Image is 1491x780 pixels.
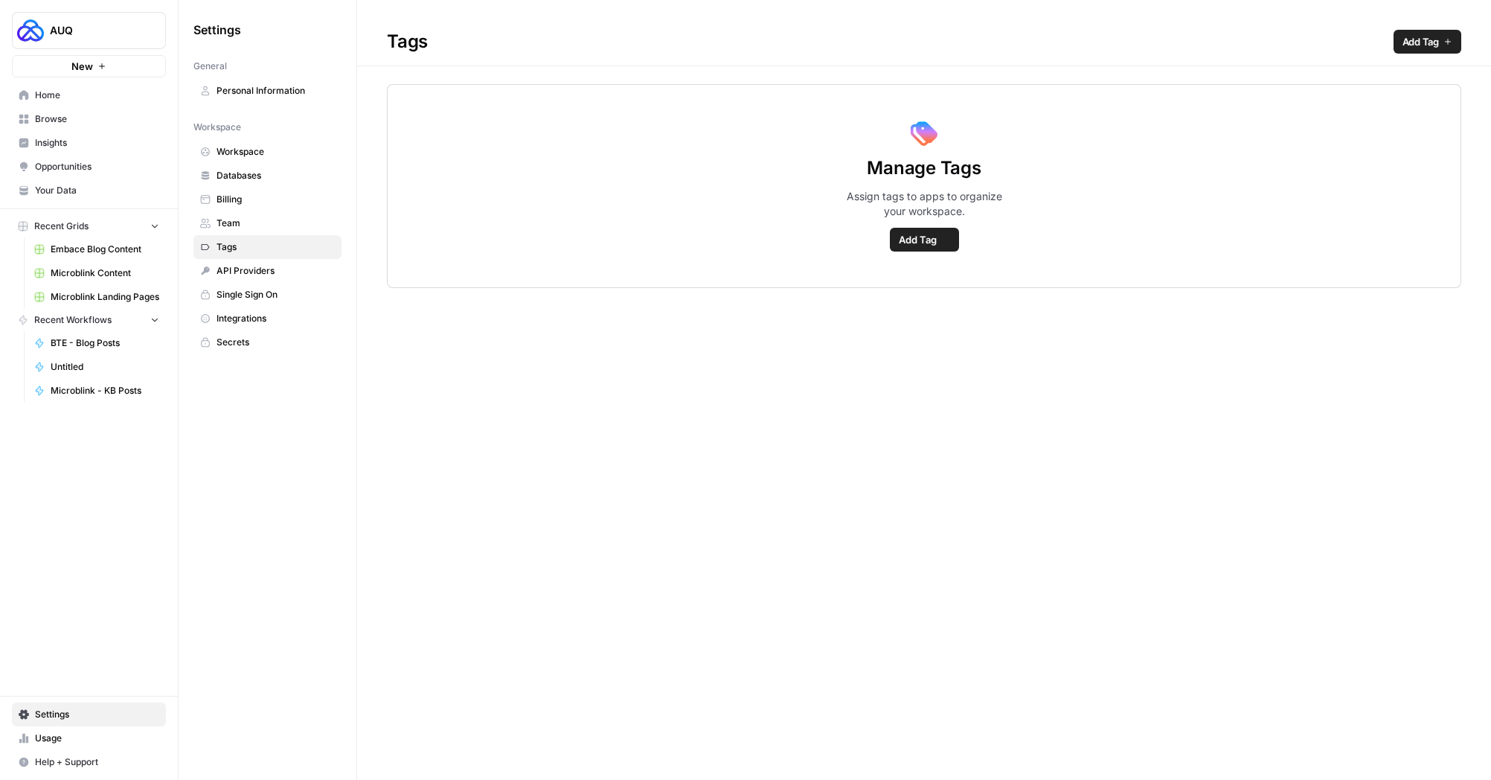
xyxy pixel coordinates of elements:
[51,384,159,397] span: Microblink - KB Posts
[890,228,959,252] button: Add Tag
[12,107,166,131] a: Browse
[28,237,166,261] a: Embace Blog Content
[34,313,112,327] span: Recent Workflows
[899,232,937,247] span: Add Tag
[12,309,166,331] button: Recent Workflows
[12,12,166,49] button: Workspace: AUQ
[12,83,166,107] a: Home
[28,261,166,285] a: Microblink Content
[51,336,159,350] span: BTE - Blog Posts
[193,121,241,134] span: Workspace
[34,220,89,233] span: Recent Grids
[51,290,159,304] span: Microblink Landing Pages
[217,240,335,254] span: Tags
[50,23,140,38] span: AUQ
[51,266,159,280] span: Microblink Content
[193,164,342,188] a: Databases
[193,283,342,307] a: Single Sign On
[217,217,335,230] span: Team
[35,708,159,721] span: Settings
[217,145,335,159] span: Workspace
[1394,30,1461,54] button: Add Tag
[35,732,159,745] span: Usage
[193,140,342,164] a: Workspace
[217,288,335,301] span: Single Sign On
[217,169,335,182] span: Databases
[12,55,166,77] button: New
[35,184,159,197] span: Your Data
[51,243,159,256] span: Embace Blog Content
[35,755,159,769] span: Help + Support
[35,89,159,102] span: Home
[357,30,1491,54] div: Tags
[17,17,44,44] img: AUQ Logo
[193,259,342,283] a: API Providers
[12,703,166,726] a: Settings
[193,330,342,354] a: Secrets
[217,84,335,97] span: Personal Information
[193,60,227,73] span: General
[51,360,159,374] span: Untitled
[12,726,166,750] a: Usage
[12,750,166,774] button: Help + Support
[28,379,166,403] a: Microblink - KB Posts
[12,179,166,202] a: Your Data
[12,155,166,179] a: Opportunities
[1402,34,1439,49] span: Add Tag
[217,312,335,325] span: Integrations
[35,160,159,173] span: Opportunities
[217,336,335,349] span: Secrets
[35,136,159,150] span: Insights
[217,264,335,278] span: API Providers
[217,193,335,206] span: Billing
[193,21,241,39] span: Settings
[28,285,166,309] a: Microblink Landing Pages
[12,131,166,155] a: Insights
[193,79,342,103] a: Personal Information
[842,189,1006,219] span: Assign tags to apps to organize your workspace.
[71,59,93,74] span: New
[28,355,166,379] a: Untitled
[193,235,342,259] a: Tags
[12,215,166,237] button: Recent Grids
[28,331,166,355] a: BTE - Blog Posts
[35,112,159,126] span: Browse
[867,156,981,180] span: Manage Tags
[193,307,342,330] a: Integrations
[193,188,342,211] a: Billing
[193,211,342,235] a: Team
